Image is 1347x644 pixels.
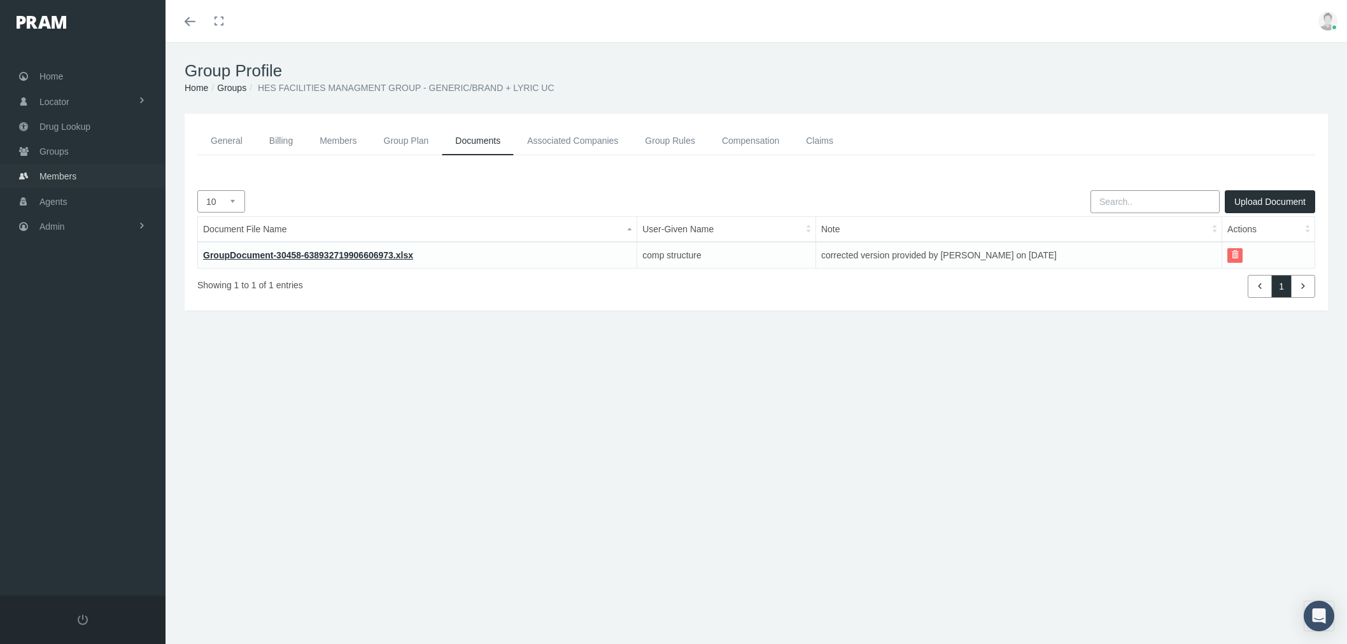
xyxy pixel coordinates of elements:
a: Compensation [709,127,793,155]
a: 1 [1271,275,1292,298]
img: user-placeholder.jpg [1318,11,1337,31]
a: Associated Companies [514,127,631,155]
div: Open Intercom Messenger [1304,601,1334,631]
a: Claims [793,127,847,155]
button: Upload Document [1225,190,1315,213]
span: Drug Lookup [39,115,90,139]
a: Group Rules [631,127,709,155]
span: HES FACILITIES MANAGMENT GROUP - GENERIC/BRAND + LYRIC UC [258,83,554,93]
span: Agents [39,190,67,214]
th: Note: activate to sort column ascending [815,217,1222,242]
a: Group Plan [370,127,442,155]
th: Document File Name: activate to sort column descending [198,217,637,242]
span: Home [39,64,63,88]
img: PRAM_20_x_78.png [17,16,66,29]
td: comp structure [637,242,816,268]
a: General [197,127,256,155]
a: Home [185,83,208,93]
a: Members [306,127,370,155]
th: Actions: activate to sort column ascending [1222,217,1315,242]
a: Documents [442,127,514,155]
th: User-Given Name: activate to sort column ascending [637,217,816,242]
h1: Group Profile [185,61,1328,81]
span: Admin [39,214,65,239]
a: Billing [256,127,306,155]
span: Groups [39,139,69,164]
a: Groups [217,83,246,93]
input: Search.. [1090,190,1220,213]
span: Members [39,164,76,188]
span: Locator [39,90,69,114]
a: GroupDocument-30458-638932719906606973.xlsx [203,250,413,260]
td: corrected version provided by [PERSON_NAME] on [DATE] [815,242,1222,268]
